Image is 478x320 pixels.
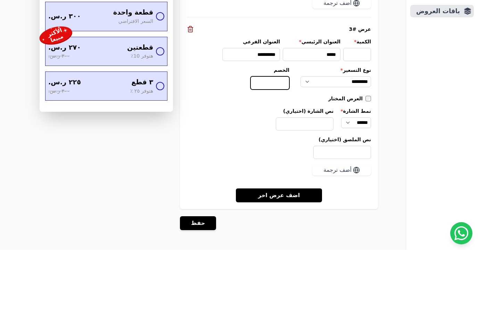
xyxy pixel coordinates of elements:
[300,137,371,144] label: نوع التسعير
[131,148,153,158] span: ٣ قطع
[113,78,153,88] span: قطعة واحدة
[236,258,322,272] a: اضف عرض اخر
[48,123,69,130] span: ٣٠٠ ر.س.
[7,7,31,16] span: جرعة نحل
[340,178,371,185] label: نمط الشارة
[48,158,69,165] span: ٣٠٠ ر.س.
[283,108,340,115] label: العنوان الرئيسي
[323,236,352,244] span: أضف ترجمة
[48,148,81,158] span: ٢٢٥ ر.س.
[413,61,460,71] span: مرسال - شريط دعاية
[48,82,81,92] span: ٣٠٠ ر.س.
[118,88,153,95] span: السعر الافتراضي
[222,108,280,115] label: العنوان الفرعي
[45,39,167,54] h3: معاينة لشكل الباقه علي الجوال
[187,96,371,103] div: عرض #3
[250,137,289,144] label: الخصم
[130,158,153,165] span: هتوفر ٢٥ ٪
[46,97,66,115] div: الأكثر مبيعا
[80,60,133,68] h2: اشتر اكثر، وفر اكثر
[413,46,462,56] span: ندرة - تنبية قارب علي النفاذ
[430,5,468,18] img: MatajerTech Logo
[276,178,333,185] label: نص الشارة (اختياري)
[187,206,371,213] label: نص الملصق (اختياري)
[413,76,460,86] span: باقات العروض
[187,39,371,46] label: نص الملصق (اختياري)
[4,4,34,19] button: جرعة نحل
[180,286,216,300] button: حفظ
[312,68,371,79] button: أضف ترجمة
[48,113,81,123] span: ٢٧٠ ر.س.
[127,113,153,123] span: قطعتين
[312,235,371,246] button: أضف ترجمة
[131,123,153,130] span: هتوفر 10٪
[323,69,352,77] span: أضف ترجمة
[328,165,365,172] label: العرض المختار
[343,108,371,115] label: الكمية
